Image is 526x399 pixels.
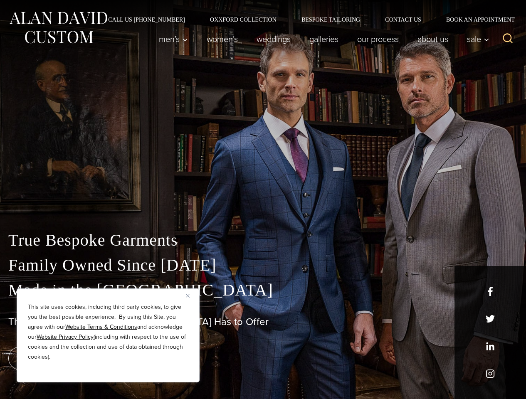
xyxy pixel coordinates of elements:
a: Our Process [348,31,408,47]
a: Contact Us [373,17,434,22]
a: Bespoke Tailoring [289,17,373,22]
a: Call Us [PHONE_NUMBER] [96,17,198,22]
a: About Us [408,31,458,47]
span: Men’s [159,35,188,43]
a: Galleries [300,31,348,47]
nav: Primary Navigation [150,31,494,47]
a: weddings [247,31,300,47]
span: Sale [467,35,489,43]
h1: The Best Custom Suits [GEOGRAPHIC_DATA] Has to Offer [8,316,518,328]
img: Alan David Custom [8,9,108,46]
img: Close [186,294,190,298]
p: True Bespoke Garments Family Owned Since [DATE] Made in the [GEOGRAPHIC_DATA] [8,228,518,303]
button: Close [186,291,196,300]
a: Women’s [198,31,247,47]
a: book an appointment [8,347,125,370]
a: Oxxford Collection [198,17,289,22]
button: View Search Form [498,29,518,49]
a: Website Terms & Conditions [65,323,137,331]
p: This site uses cookies, including third party cookies, to give you the best possible experience. ... [28,302,188,362]
a: Website Privacy Policy [37,332,94,341]
a: Book an Appointment [434,17,518,22]
nav: Secondary Navigation [96,17,518,22]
